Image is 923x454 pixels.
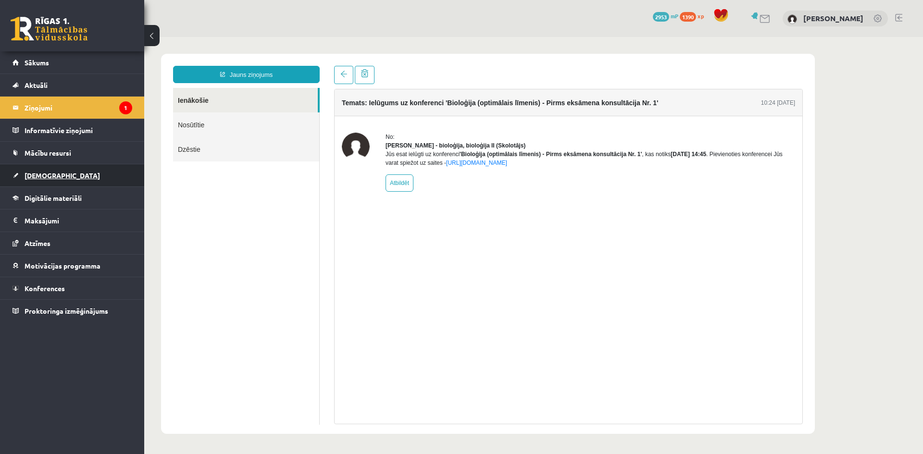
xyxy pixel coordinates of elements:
[12,51,132,74] a: Sākums
[12,209,132,232] a: Maksājumi
[119,101,132,114] i: 1
[29,100,175,124] a: Dzēstie
[12,300,132,322] a: Proktoringa izmēģinājums
[25,58,49,67] span: Sākums
[653,12,678,20] a: 2953 mP
[12,232,132,254] a: Atzīmes
[787,14,797,24] img: Kristina Pučko
[671,12,678,20] span: mP
[12,74,132,96] a: Aktuāli
[25,261,100,270] span: Motivācijas programma
[25,239,50,247] span: Atzīmes
[680,12,696,22] span: 1390
[25,209,132,232] legend: Maksājumi
[12,142,132,164] a: Mācību resursi
[25,171,100,180] span: [DEMOGRAPHIC_DATA]
[12,187,132,209] a: Digitālie materiāli
[29,75,175,100] a: Nosūtītie
[241,96,651,104] div: No:
[653,12,669,22] span: 2953
[11,17,87,41] a: Rīgas 1. Tālmācības vidusskola
[12,277,132,299] a: Konferences
[25,97,132,119] legend: Ziņojumi
[25,307,108,315] span: Proktoringa izmēģinājums
[241,113,651,130] div: Jūs esat ielūgti uz konferenci , kas notiks . Pievienoties konferencei Jūs varat spiežot uz saites -
[241,105,381,112] strong: [PERSON_NAME] - bioloģija, bioloģija II (Skolotājs)
[680,12,709,20] a: 1390 xp
[803,13,863,23] a: [PERSON_NAME]
[198,62,514,70] h4: Temats: Ielūgums uz konferenci 'Bioloģija (optimālais līmenis) - Pirms eksāmena konsultācija Nr. 1'
[302,123,363,129] a: [URL][DOMAIN_NAME]
[526,114,562,121] b: [DATE] 14:45
[12,164,132,186] a: [DEMOGRAPHIC_DATA]
[29,29,175,46] a: Jauns ziņojums
[25,81,48,89] span: Aktuāli
[241,137,269,155] a: Atbildēt
[12,255,132,277] a: Motivācijas programma
[12,97,132,119] a: Ziņojumi1
[698,12,704,20] span: xp
[315,114,498,121] b: 'Bioloģija (optimālais līmenis) - Pirms eksāmena konsultācija Nr. 1'
[25,119,132,141] legend: Informatīvie ziņojumi
[25,148,71,157] span: Mācību resursi
[198,96,225,123] img: Elza Saulīte - bioloģija, bioloģija II
[617,61,651,70] div: 10:24 [DATE]
[25,284,65,293] span: Konferences
[12,119,132,141] a: Informatīvie ziņojumi
[25,194,82,202] span: Digitālie materiāli
[29,51,174,75] a: Ienākošie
